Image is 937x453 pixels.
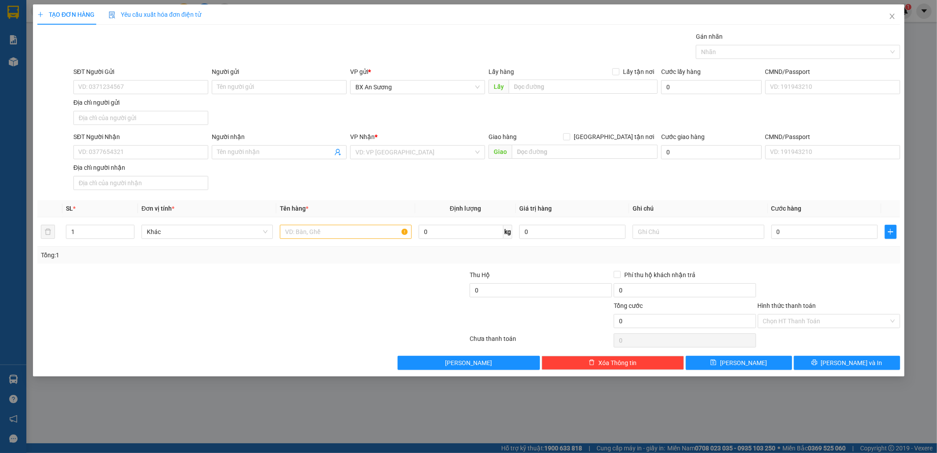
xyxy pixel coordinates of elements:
[6,43,49,51] strong: 0901 936 968
[469,334,613,349] div: Chưa thanh toán
[212,132,347,142] div: Người nhận
[633,225,764,239] input: Ghi Chú
[888,13,895,20] span: close
[710,359,716,366] span: save
[570,132,658,142] span: [GEOGRAPHIC_DATA] tận nơi
[350,133,375,140] span: VP Nhận
[57,25,112,33] strong: [PERSON_NAME]:
[41,250,362,260] div: Tổng: 1
[57,43,100,51] strong: 0901 933 179
[661,80,761,94] input: Cước lấy hàng
[24,8,109,21] span: ĐỨC ĐẠT GIA LAI
[73,176,208,190] input: Địa chỉ của người nhận
[884,225,896,239] button: plus
[334,149,341,156] span: user-add
[41,225,55,239] button: delete
[613,302,642,309] span: Tổng cước
[589,359,595,366] span: delete
[141,205,174,212] span: Đơn vị tính
[73,163,208,172] div: Địa chỉ người nhận
[66,205,73,212] span: SL
[109,11,116,18] img: icon
[73,67,208,77] div: SĐT Người Gửi
[398,356,540,370] button: [PERSON_NAME]
[765,67,900,77] div: CMND/Passport
[757,302,816,309] label: Hình thức thanh toán
[280,225,411,239] input: VD: Bàn, Ghế
[6,58,44,70] span: VP GỬI:
[488,80,508,94] span: Lấy
[720,358,767,368] span: [PERSON_NAME]
[488,68,514,75] span: Lấy hàng
[488,145,511,159] span: Giao
[469,271,489,278] span: Thu Hộ
[696,33,723,40] label: Gán nhãn
[765,132,900,142] div: CMND/Passport
[508,80,658,94] input: Dọc đường
[771,205,801,212] span: Cước hàng
[661,68,701,75] label: Cước lấy hàng
[6,25,32,33] strong: Sài Gòn:
[280,205,308,212] span: Tên hàng
[629,200,767,217] th: Ghi chú
[811,359,817,366] span: printer
[350,67,485,77] div: VP gửi
[519,205,552,212] span: Giá trị hàng
[519,225,626,239] input: 0
[821,358,882,368] span: [PERSON_NAME] và In
[109,11,201,18] span: Yêu cầu xuất hóa đơn điện tử
[511,145,658,159] input: Dọc đường
[542,356,684,370] button: deleteXóa Thông tin
[885,228,896,235] span: plus
[445,358,492,368] span: [PERSON_NAME]
[661,133,705,140] label: Cước giao hàng
[598,358,637,368] span: Xóa Thông tin
[47,58,109,70] span: BX An Sương
[355,80,480,94] span: BX An Sương
[57,25,127,41] strong: 0901 900 568
[503,225,512,239] span: kg
[147,225,268,238] span: Khác
[37,11,94,18] span: TẠO ĐƠN HÀNG
[37,11,43,18] span: plus
[619,67,658,77] span: Lấy tận nơi
[73,132,208,142] div: SĐT Người Nhận
[73,98,208,107] div: Địa chỉ người gửi
[661,145,761,159] input: Cước giao hàng
[73,111,208,125] input: Địa chỉ của người gửi
[793,356,900,370] button: printer[PERSON_NAME] và In
[685,356,792,370] button: save[PERSON_NAME]
[212,67,347,77] div: Người gửi
[488,133,516,140] span: Giao hàng
[620,270,698,280] span: Phí thu hộ khách nhận trả
[6,25,48,41] strong: 0931 600 979
[450,205,481,212] span: Định lượng
[879,4,904,29] button: Close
